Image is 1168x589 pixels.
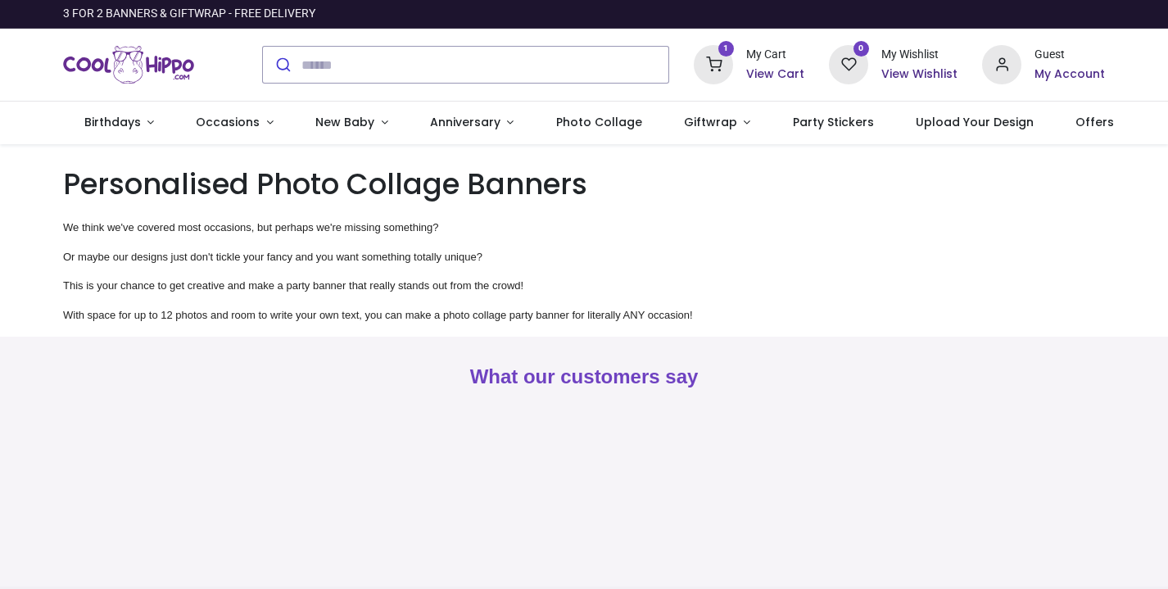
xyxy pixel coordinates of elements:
button: Submit [263,47,301,83]
h1: Personalised Photo Collage Banners [63,164,1105,204]
a: New Baby [295,102,410,144]
span: Giftwrap [684,114,737,130]
span: Birthdays [84,114,141,130]
sup: 0 [853,41,869,57]
a: 1 [694,57,733,70]
span: Or maybe our designs just don't tickle your fancy and you want something totally unique? [63,251,482,263]
a: Logo of Cool Hippo [63,42,194,88]
sup: 1 [718,41,734,57]
div: 3 FOR 2 BANNERS & GIFTWRAP - FREE DELIVERY [63,6,315,22]
span: Party Stickers [793,114,874,130]
a: My Account [1034,66,1105,83]
span: Offers [1075,114,1114,130]
div: My Cart [746,47,804,63]
span: Anniversary [430,114,500,130]
span: New Baby [315,114,374,130]
span: Photo Collage [556,114,642,130]
a: 0 [829,57,868,70]
span: With space for up to 12 photos and room to write your own text, you can make a photo collage part... [63,309,693,321]
img: Cool Hippo [63,42,194,88]
a: Giftwrap [663,102,772,144]
a: View Cart [746,66,804,83]
span: Occasions [196,114,260,130]
span: We think we've covered most occasions, but perhaps we're missing something? [63,221,439,233]
div: My Wishlist [881,47,957,63]
iframe: Customer reviews powered by Trustpilot [761,6,1105,22]
a: Birthdays [63,102,175,144]
span: Upload Your Design [916,114,1034,130]
a: Occasions [175,102,295,144]
div: Guest [1034,47,1105,63]
h2: What our customers say [63,363,1105,391]
a: View Wishlist [881,66,957,83]
a: Anniversary [409,102,535,144]
span: This is your chance to get creative and make a party banner that really stands out from the crowd! [63,279,523,292]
